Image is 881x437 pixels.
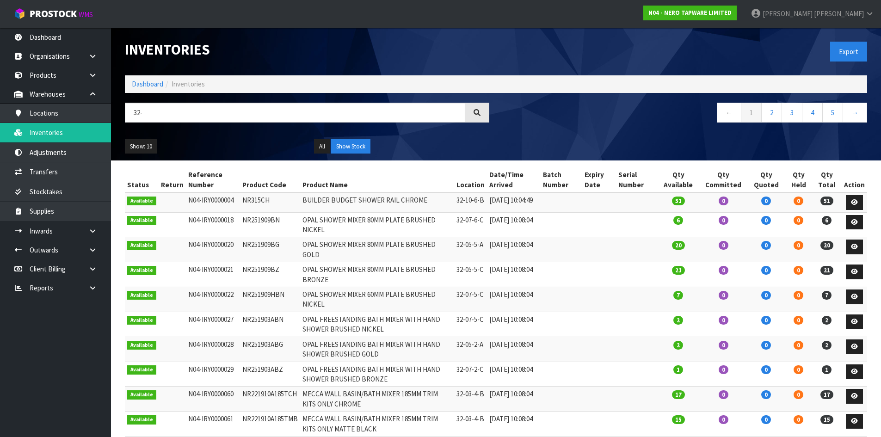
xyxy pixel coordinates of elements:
span: 2 [673,341,683,350]
span: 0 [719,197,728,205]
span: [PERSON_NAME] [814,9,864,18]
th: Status [125,167,159,192]
span: 0 [761,197,771,205]
th: Qty Available [658,167,699,192]
td: N04-IRY0000027 [186,312,240,337]
td: N04-IRY0000061 [186,412,240,437]
th: Action [842,167,867,192]
td: N04-IRY0000004 [186,192,240,212]
td: [DATE] 10:08:04 [487,287,540,312]
td: OPAL SHOWER MIXER 80MM PLATE BRUSHED BRONZE [300,262,454,287]
td: NR251909BG [240,237,300,262]
th: Serial Number [616,167,658,192]
td: 32-07-2-C [454,362,487,387]
td: 32-10-6-B [454,192,487,212]
a: 1 [741,103,762,123]
th: Date/Time Arrived [487,167,540,192]
span: 0 [794,341,803,350]
span: 2 [822,316,832,325]
span: 20 [820,241,833,250]
span: 21 [672,266,685,275]
td: N04-IRY0000018 [186,212,240,237]
span: 0 [794,291,803,300]
span: Available [127,390,156,400]
td: [DATE] 10:08:04 [487,412,540,437]
td: 32-05-5-C [454,262,487,287]
span: 51 [820,197,833,205]
td: N04-IRY0000060 [186,387,240,412]
a: 2 [761,103,782,123]
td: OPAL SHOWER MIXER 60MM PLATE BRUSHED NICKEL [300,287,454,312]
td: [DATE] 10:08:04 [487,312,540,337]
button: Show: 10 [125,139,157,154]
span: 0 [761,390,771,399]
td: NR221910A185TCH [240,387,300,412]
button: Export [830,42,867,62]
h1: Inventories [125,42,489,57]
span: 21 [820,266,833,275]
span: 7 [673,291,683,300]
span: 2 [673,316,683,325]
td: [DATE] 10:08:04 [487,212,540,237]
span: 0 [794,390,803,399]
span: Available [127,197,156,206]
span: 0 [719,291,728,300]
td: NR251909BN [240,212,300,237]
span: 15 [820,415,833,424]
span: 0 [794,415,803,424]
span: 0 [794,216,803,225]
td: N04-IRY0000021 [186,262,240,287]
td: NR315CH [240,192,300,212]
span: 0 [794,266,803,275]
span: 0 [719,316,728,325]
td: [DATE] 10:08:04 [487,362,540,387]
span: 6 [673,216,683,225]
td: [DATE] 10:08:04 [487,262,540,287]
td: NR251903ABZ [240,362,300,387]
span: 0 [761,266,771,275]
span: 2 [822,341,832,350]
span: 20 [672,241,685,250]
a: 3 [782,103,802,123]
span: Available [127,316,156,325]
span: [PERSON_NAME] [763,9,813,18]
a: Dashboard [132,80,163,88]
span: Available [127,266,156,275]
span: Available [127,365,156,375]
td: 32-07-5-C [454,312,487,337]
td: 32-07-5-C [454,287,487,312]
input: Search inventories [125,103,465,123]
td: N04-IRY0000020 [186,237,240,262]
span: Available [127,241,156,250]
td: [DATE] 10:08:04 [487,337,540,362]
strong: N04 - NERO TAPWARE LIMITED [648,9,732,17]
span: 15 [672,415,685,424]
span: 0 [761,341,771,350]
th: Location [454,167,487,192]
th: Batch Number [541,167,582,192]
span: 0 [761,365,771,374]
td: 32-03-4-B [454,387,487,412]
span: 0 [719,266,728,275]
th: Reference Number [186,167,240,192]
td: NR251903ABN [240,312,300,337]
nav: Page navigation [503,103,868,125]
span: Available [127,216,156,225]
a: → [843,103,867,123]
td: OPAL FREESTANDING BATH MIXER WITH HAND SHOWER BRUSHED GOLD [300,337,454,362]
td: MECCA WALL BASIN/BATH MIXER 185MM TRIM KITS ONLY CHROME [300,387,454,412]
td: NR251909BZ [240,262,300,287]
th: Return [159,167,186,192]
th: Qty Committed [699,167,748,192]
td: 32-05-5-A [454,237,487,262]
th: Qty Quoted [747,167,785,192]
span: Available [127,341,156,350]
span: 0 [761,415,771,424]
span: 0 [761,291,771,300]
td: [DATE] 10:04:49 [487,192,540,212]
td: OPAL SHOWER MIXER 80MM PLATE BRUSHED GOLD [300,237,454,262]
span: 0 [719,415,728,424]
td: OPAL FREESTANDING BATH MIXER WITH HAND SHOWER BRUSHED BRONZE [300,362,454,387]
th: Expiry Date [582,167,616,192]
td: N04-IRY0000028 [186,337,240,362]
